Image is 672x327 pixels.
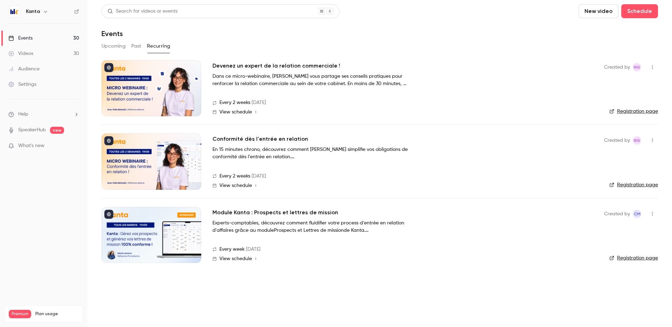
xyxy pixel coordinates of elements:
[212,208,338,217] a: Module Kanta : Prospects et lettres de mission
[604,63,630,71] span: Created by
[634,210,640,218] span: CM
[101,41,126,52] button: Upcoming
[8,81,36,88] div: Settings
[131,41,141,52] button: Past
[634,63,640,71] span: NG
[579,4,618,18] button: New video
[8,50,33,57] div: Videos
[609,181,658,188] a: Registration page
[212,220,422,234] p: , découvrez comment fluidifier votre process d’entrée en relation d'affaires grâce au module de K...
[219,246,245,253] span: Every week
[8,65,40,72] div: Audience
[212,135,308,143] a: Conformité dès l'entrée en relation
[8,111,79,118] li: help-dropdown-opener
[9,6,20,17] img: Kanta
[107,8,177,15] div: Search for videos or events
[35,311,79,317] span: Plan usage
[633,210,641,218] span: Charlotte MARTEL
[18,126,46,134] a: SpeakerHub
[212,221,258,225] strong: Experts-comptables
[274,228,344,233] strong: Prospects et Lettres de mission
[101,29,123,38] h1: Events
[9,310,31,318] span: Premium
[621,4,658,18] button: Schedule
[634,136,640,145] span: NG
[219,110,252,114] span: View schedule
[18,111,28,118] span: Help
[219,256,252,261] span: View schedule
[252,173,266,180] span: [DATE]
[604,210,630,218] span: Created by
[219,183,252,188] span: View schedule
[246,246,260,253] span: [DATE]
[147,41,170,52] button: Recurring
[219,173,250,180] span: Every 2 weeks
[18,142,44,149] span: What's new
[212,73,422,88] p: Dans ce micro-webinaire, [PERSON_NAME] vous partage ses conseils pratiques pour renforcer la rela...
[212,256,593,262] a: View schedule
[609,108,658,115] a: Registration page
[604,136,630,145] span: Created by
[609,255,658,262] a: Registration page
[633,63,641,71] span: Nicolas Guitard
[212,146,422,161] p: En 15 minutes chrono, découvrez comment [PERSON_NAME] simplifie vos obligations de conformité dès...
[71,143,79,149] iframe: Noticeable Trigger
[252,99,266,106] span: [DATE]
[212,62,340,70] a: Devenez un expert de la relation commerciale !
[8,35,33,42] div: Events
[50,127,64,134] span: new
[26,8,40,15] h6: Kanta
[633,136,641,145] span: Nicolas Guitard
[212,109,593,115] a: View schedule
[219,99,250,106] span: Every 2 weeks
[212,183,593,188] a: View schedule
